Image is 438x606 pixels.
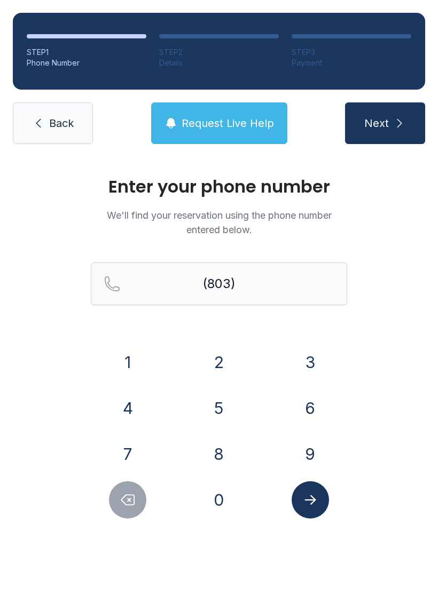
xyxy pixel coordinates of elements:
button: 7 [109,435,146,473]
div: STEP 3 [292,47,411,58]
button: 9 [292,435,329,473]
button: 5 [200,389,238,427]
button: 2 [200,344,238,381]
input: Reservation phone number [91,262,347,305]
div: STEP 2 [159,47,279,58]
div: STEP 1 [27,47,146,58]
button: Delete number [109,481,146,519]
div: Details [159,58,279,68]
button: 8 [200,435,238,473]
span: Back [49,116,74,131]
button: Submit lookup form [292,481,329,519]
button: 4 [109,389,146,427]
button: 1 [109,344,146,381]
div: Phone Number [27,58,146,68]
h1: Enter your phone number [91,178,347,195]
button: 0 [200,481,238,519]
button: 3 [292,344,329,381]
span: Request Live Help [182,116,274,131]
p: We'll find your reservation using the phone number entered below. [91,208,347,237]
span: Next [364,116,389,131]
div: Payment [292,58,411,68]
button: 6 [292,389,329,427]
